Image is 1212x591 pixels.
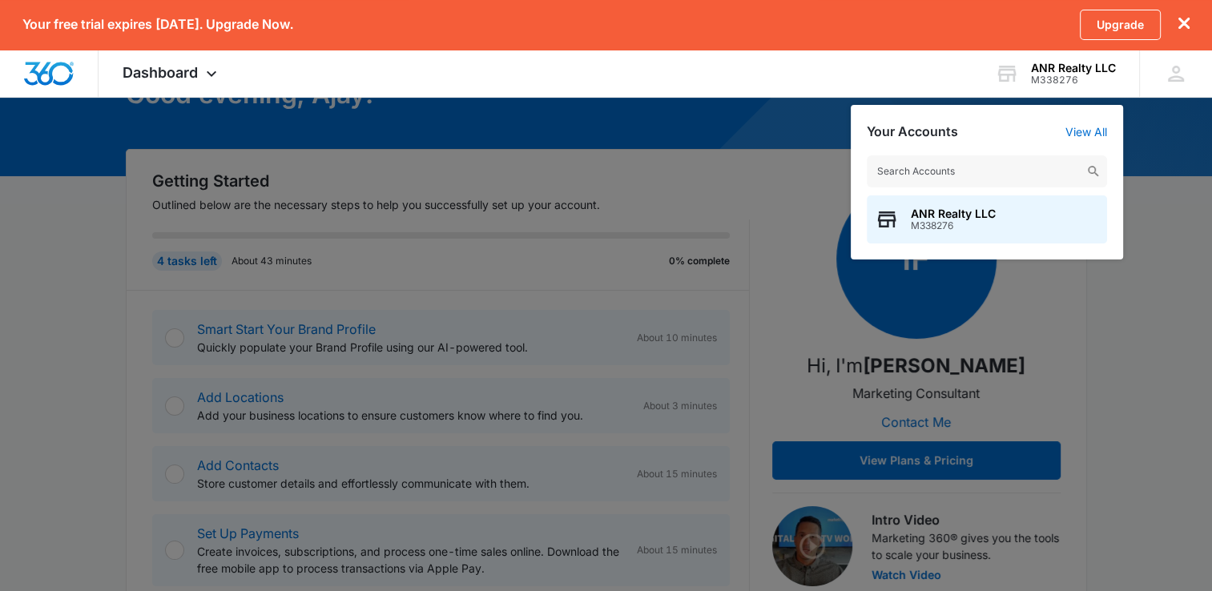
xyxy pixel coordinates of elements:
div: account name [1031,62,1116,74]
div: Dashboard [99,50,245,97]
button: ANR Realty LLCM338276 [867,195,1107,243]
h3: Get your personalized plan [17,12,216,33]
p: Your free trial expires [DATE]. Upgrade Now. [22,17,293,32]
a: Hide these tips [17,159,79,171]
a: Upgrade [1080,10,1161,40]
span: ⊘ [17,159,24,171]
a: View All [1065,125,1107,139]
button: dismiss this dialog [1178,17,1190,32]
div: account id [1031,74,1116,86]
span: Dashboard [123,64,198,81]
p: Contact your Marketing Consultant to get your personalized marketing plan for your unique busines... [17,41,216,148]
input: Search Accounts [867,155,1107,187]
h2: Your Accounts [867,124,958,139]
span: M338276 [911,220,996,231]
span: ANR Realty LLC [911,207,996,220]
